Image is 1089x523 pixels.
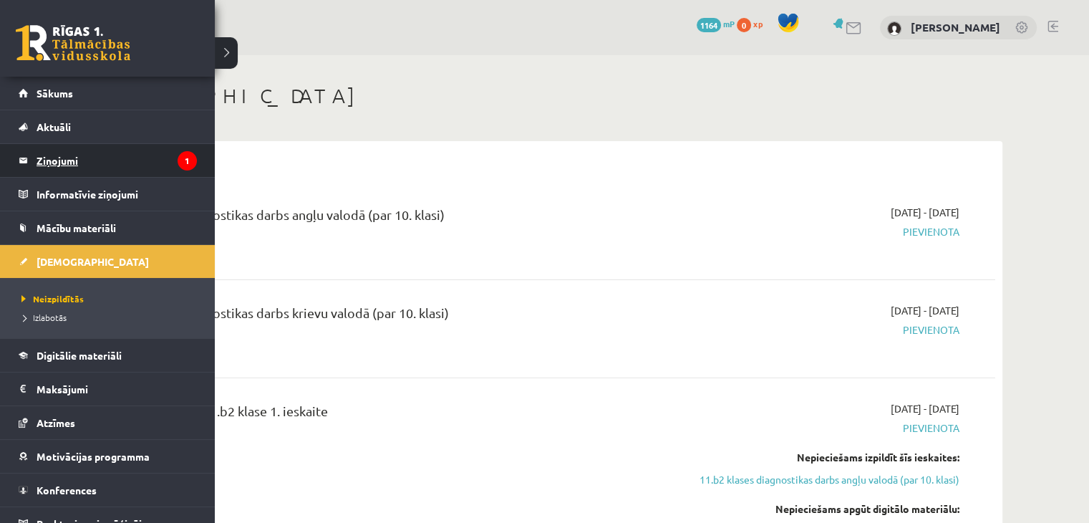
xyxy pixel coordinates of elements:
a: Motivācijas programma [19,440,197,473]
div: 11.b2 klases diagnostikas darbs krievu valodā (par 10. klasi) [107,303,668,330]
span: [DEMOGRAPHIC_DATA] [37,255,149,268]
span: [DATE] - [DATE] [891,303,959,318]
a: [PERSON_NAME] [911,20,1000,34]
legend: Maksājumi [37,373,197,406]
span: Aktuāli [37,120,71,133]
div: Nepieciešams apgūt digitālo materiālu: [689,502,959,517]
span: Motivācijas programma [37,450,150,463]
span: Neizpildītās [18,293,84,304]
a: Neizpildītās [18,292,200,305]
a: Atzīmes [19,406,197,439]
span: [DATE] - [DATE] [891,401,959,416]
span: 1164 [697,18,721,32]
a: Sākums [19,77,197,110]
div: 11.b2 klases diagnostikas darbs angļu valodā (par 10. klasi) [107,205,668,231]
span: mP [723,18,735,29]
a: [DEMOGRAPHIC_DATA] [19,245,197,278]
span: Izlabotās [18,312,67,323]
span: Pievienota [689,322,959,337]
a: Konferences [19,474,197,507]
a: Aktuāli [19,110,197,143]
a: Rīgas 1. Tālmācības vidusskola [16,25,130,61]
a: Ziņojumi1 [19,144,197,177]
span: xp [753,18,763,29]
span: 0 [737,18,751,32]
span: Sākums [37,87,73,100]
div: Angļu valoda JK 11.b2 klase 1. ieskaite [107,401,668,428]
h1: [DEMOGRAPHIC_DATA] [86,84,1002,108]
legend: Informatīvie ziņojumi [37,178,197,211]
span: Pievienota [689,421,959,436]
span: Atzīmes [37,416,75,429]
a: Digitālie materiāli [19,339,197,372]
a: Izlabotās [18,311,200,324]
div: Nepieciešams izpildīt šīs ieskaites: [689,450,959,465]
span: Digitālie materiāli [37,349,122,362]
span: Mācību materiāli [37,221,116,234]
i: 1 [178,151,197,171]
a: Informatīvie ziņojumi [19,178,197,211]
a: Maksājumi [19,373,197,406]
a: 1164 mP [697,18,735,29]
a: Mācību materiāli [19,211,197,244]
legend: Ziņojumi [37,144,197,177]
span: Konferences [37,484,97,496]
a: 11.b2 klases diagnostikas darbs angļu valodā (par 10. klasi) [689,472,959,487]
span: Pievienota [689,224,959,239]
span: [DATE] - [DATE] [891,205,959,220]
a: 0 xp [737,18,770,29]
img: Marta Laķe [887,21,901,36]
